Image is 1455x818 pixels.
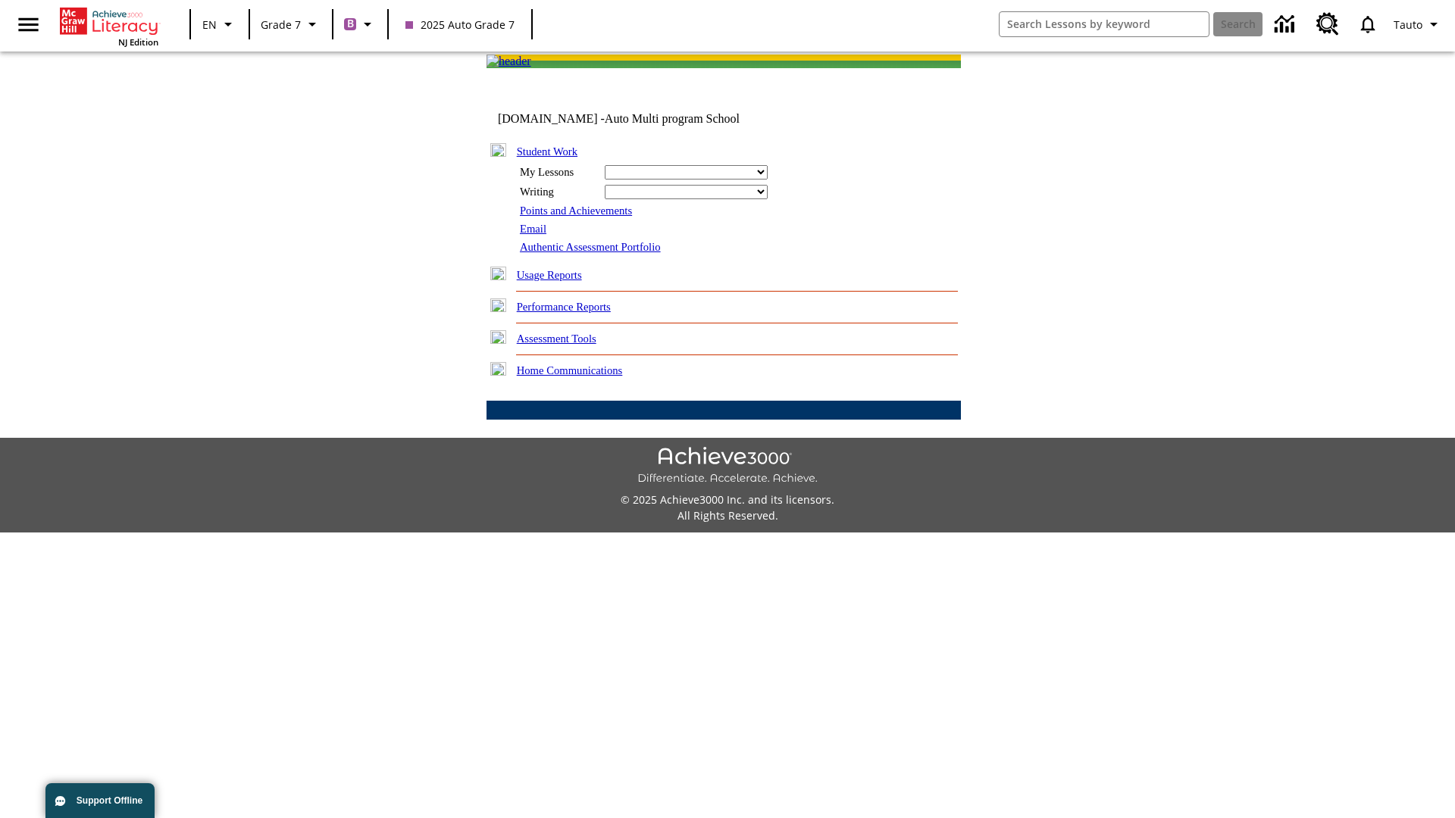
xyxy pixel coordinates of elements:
[517,333,596,345] a: Assessment Tools
[490,362,506,376] img: plus.gif
[1307,4,1348,45] a: Resource Center, Will open in new tab
[490,143,506,157] img: minus.gif
[1388,11,1449,38] button: Profile/Settings
[517,301,611,313] a: Performance Reports
[1266,4,1307,45] a: Data Center
[487,55,531,68] img: header
[60,5,158,48] div: Home
[1394,17,1422,33] span: Tauto
[1348,5,1388,44] a: Notifications
[490,298,506,312] img: plus.gif
[520,166,596,179] div: My Lessons
[6,2,51,47] button: Open side menu
[405,17,515,33] span: 2025 Auto Grade 7
[255,11,327,38] button: Grade: Grade 7, Select a grade
[1000,12,1209,36] input: search field
[338,11,383,38] button: Boost Class color is purple. Change class color
[517,145,577,158] a: Student Work
[490,267,506,280] img: plus.gif
[196,11,244,38] button: Language: EN, Select a language
[517,364,623,376] a: Home Communications
[517,269,582,281] a: Usage Reports
[520,204,632,217] a: Points and Achievements
[520,223,546,235] a: Email
[637,447,818,485] img: Achieve3000 Differentiate Accelerate Achieve
[605,112,740,125] nobr: Auto Multi program School
[520,186,596,198] div: Writing
[520,241,661,253] a: Authentic Assessment Portfolio
[118,36,158,48] span: NJ Edition
[45,783,155,818] button: Support Offline
[202,17,217,33] span: EN
[490,330,506,344] img: plus.gif
[347,14,354,33] span: B
[261,17,301,33] span: Grade 7
[498,112,777,126] td: [DOMAIN_NAME] -
[77,795,142,806] span: Support Offline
